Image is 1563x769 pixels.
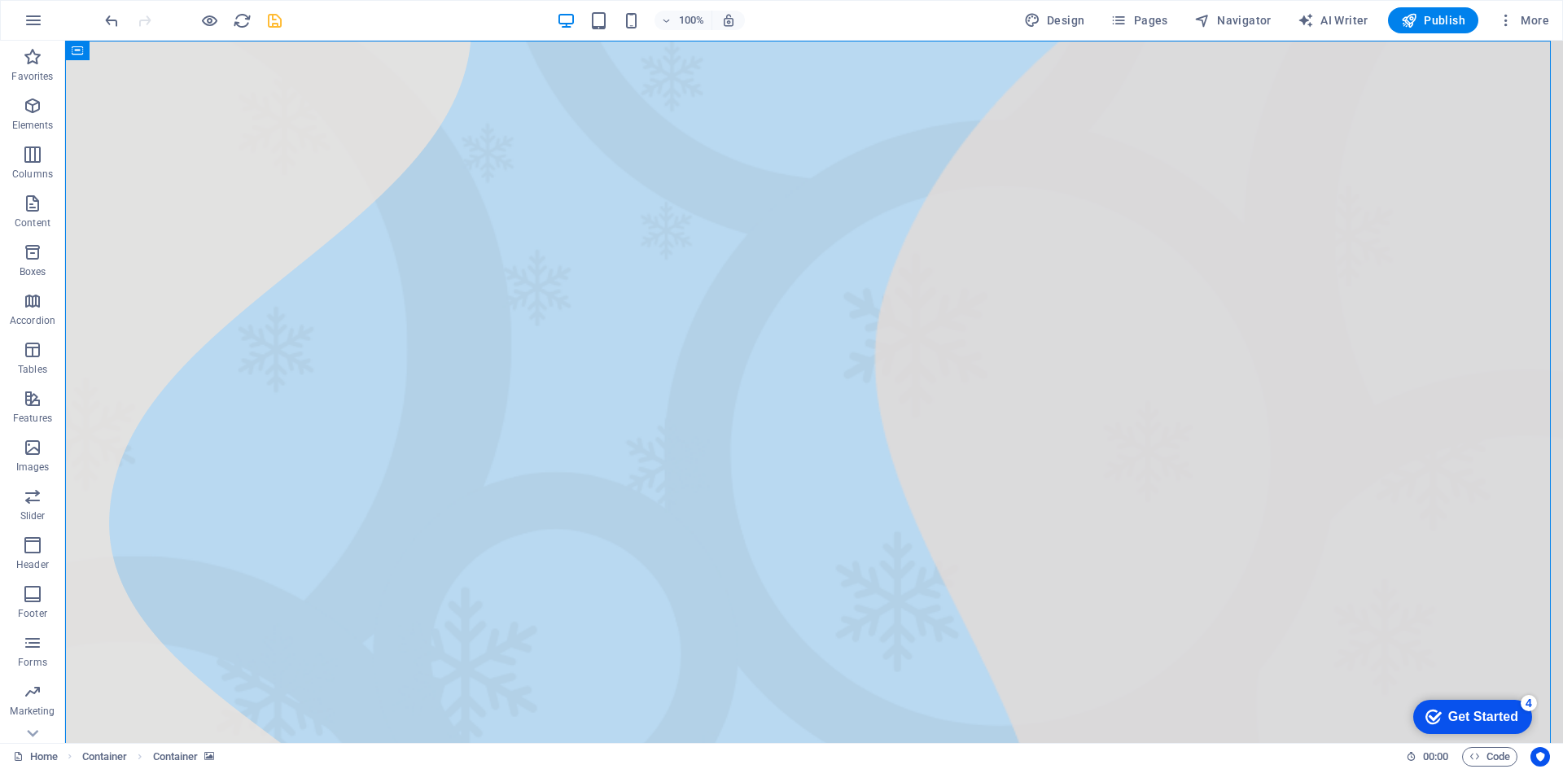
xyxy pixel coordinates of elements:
button: Navigator [1188,7,1278,33]
i: This element contains a background [204,752,214,761]
span: Code [1469,747,1510,767]
p: Features [13,412,52,425]
span: Publish [1401,12,1465,28]
p: Images [16,461,50,474]
button: More [1491,7,1556,33]
button: Usercentrics [1530,747,1550,767]
span: Click to select. Double-click to edit [82,747,128,767]
nav: breadcrumb [82,747,215,767]
p: Tables [18,363,47,376]
button: 100% [655,11,712,30]
button: Code [1462,747,1517,767]
p: Columns [12,168,53,181]
p: Content [15,216,50,229]
p: Favorites [11,70,53,83]
i: On resize automatically adjust zoom level to fit chosen device. [721,13,736,28]
button: Design [1018,7,1092,33]
button: Click here to leave preview mode and continue editing [199,11,219,30]
p: Elements [12,119,54,132]
p: Marketing [10,705,55,718]
button: Publish [1388,7,1478,33]
p: Accordion [10,314,55,327]
a: Click to cancel selection. Double-click to open Pages [13,747,58,767]
span: Design [1024,12,1085,28]
div: Design (Ctrl+Alt+Y) [1018,7,1092,33]
div: 4 [120,3,137,20]
i: Undo: Change menu items (Ctrl+Z) [103,11,121,30]
span: Pages [1110,12,1167,28]
h6: 100% [679,11,705,30]
div: Get Started 4 items remaining, 20% complete [13,8,132,42]
p: Boxes [20,265,46,278]
span: More [1498,12,1549,28]
span: Click to select. Double-click to edit [153,747,199,767]
p: Slider [20,509,46,522]
span: 00 00 [1423,747,1448,767]
button: save [265,11,284,30]
p: Footer [18,607,47,620]
p: Forms [18,656,47,669]
button: AI Writer [1291,7,1375,33]
h6: Session time [1406,747,1449,767]
button: undo [102,11,121,30]
span: Navigator [1194,12,1272,28]
div: Get Started [48,18,118,33]
span: AI Writer [1298,12,1368,28]
button: reload [232,11,252,30]
span: : [1434,750,1437,762]
button: Pages [1104,7,1174,33]
p: Header [16,558,49,571]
